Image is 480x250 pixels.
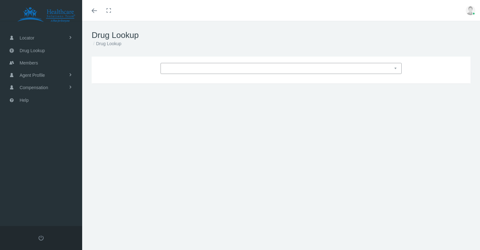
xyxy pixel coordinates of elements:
[20,57,38,69] span: Members
[466,6,475,15] img: user-placeholder.jpg
[8,7,84,23] img: HEALTHCARE SOLUTIONS TEAM, LLC
[20,82,48,94] span: Compensation
[20,32,34,44] span: Locator
[20,94,29,106] span: Help
[20,69,45,81] span: Agent Profile
[92,30,471,40] h1: Drug Lookup
[20,45,45,57] span: Drug Lookup
[92,40,121,47] li: Drug Lookup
